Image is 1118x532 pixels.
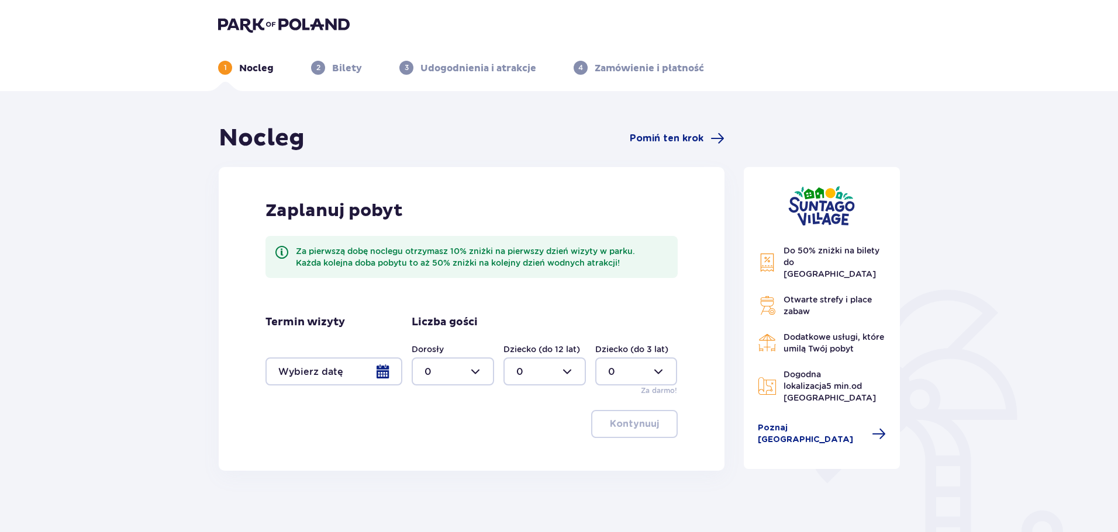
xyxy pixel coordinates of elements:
img: Suntago Village [788,186,855,226]
p: Zaplanuj pobyt [265,200,403,222]
p: 2 [316,62,320,73]
p: Nocleg [239,62,274,75]
span: Do 50% zniżki na bilety do [GEOGRAPHIC_DATA] [784,246,879,279]
p: Liczba gości [412,315,478,329]
a: Poznaj [GEOGRAPHIC_DATA] [758,422,886,446]
div: Za pierwszą dobę noclegu otrzymasz 10% zniżki na pierwszy dzień wizyty w parku. Każda kolejna dob... [296,245,668,269]
span: 5 min. [826,381,851,391]
span: Pomiń ten krok [630,132,703,145]
img: Grill Icon [758,296,777,315]
span: Poznaj [GEOGRAPHIC_DATA] [758,422,865,446]
p: 1 [224,62,227,73]
p: 4 [578,62,583,73]
span: Dodatkowe usługi, które umilą Twój pobyt [784,332,884,353]
p: 3 [405,62,409,73]
p: Za darmo! [641,385,677,396]
label: Dziecko (do 12 lat) [503,343,580,355]
span: Otwarte strefy i place zabaw [784,295,872,316]
h1: Nocleg [219,124,305,153]
p: Udogodnienia i atrakcje [420,62,536,75]
a: Pomiń ten krok [630,131,724,145]
p: Zamówienie i płatność [595,62,704,75]
img: Discount Icon [758,253,777,272]
p: Termin wizyty [265,315,345,329]
img: Map Icon [758,377,777,395]
span: Dogodna lokalizacja od [GEOGRAPHIC_DATA] [784,370,876,402]
p: Kontynuuj [610,418,659,430]
label: Dorosły [412,343,444,355]
button: Kontynuuj [591,410,678,438]
p: Bilety [332,62,362,75]
img: Restaurant Icon [758,333,777,352]
label: Dziecko (do 3 lat) [595,343,668,355]
img: Park of Poland logo [218,16,350,33]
